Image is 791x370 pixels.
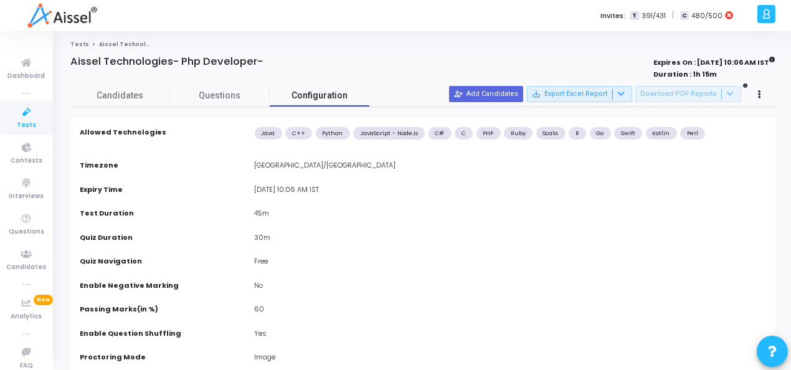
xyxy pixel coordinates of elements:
[316,127,350,140] div: Python
[11,311,42,322] span: Analytics
[680,127,705,140] div: Perl
[255,127,282,140] div: Java
[80,208,134,219] label: Test Duration
[672,9,674,22] span: |
[9,191,44,202] span: Interviews
[249,232,773,246] div: 30m
[249,328,773,342] div: Yes
[70,55,263,68] h4: Aissel Technologies- Php Developer-
[17,120,36,131] span: Tests
[70,40,89,48] a: Tests
[429,127,452,140] div: C#
[614,127,642,140] div: Swift
[653,54,775,68] strong: Expires On : [DATE] 10:06 AM IST
[80,304,158,315] label: Passing Marks(in %)
[27,3,97,28] img: logo
[504,127,533,140] div: Ruby
[80,352,146,363] label: Proctoring Mode
[455,127,473,140] div: C
[80,184,123,195] label: Expiry Time
[249,160,773,174] div: [GEOGRAPHIC_DATA]/[GEOGRAPHIC_DATA]
[80,127,166,138] label: Allowed Technologies
[249,352,773,366] div: Image
[353,127,425,140] div: JavaScript - NodeJs
[34,295,53,305] span: New
[691,11,722,21] span: 480/500
[8,71,45,82] span: Dashboard
[80,280,179,291] label: Enable Negative Marking
[590,127,611,140] div: Go
[646,127,677,140] div: Kotlin
[635,86,741,102] button: Download PDF Reports
[7,262,47,273] span: Candidates
[80,160,118,171] label: Timezone
[532,90,541,98] mat-icon: save_alt
[536,127,566,140] div: Scala
[99,40,220,48] span: Aissel Technologies- Php Developer-
[249,304,773,318] div: 60
[527,86,632,102] button: Export Excel Report
[449,86,523,102] button: Add Candidates
[680,11,688,21] span: C
[249,184,773,198] div: [DATE] 10:06 AM IST
[642,11,666,21] span: 391/431
[285,127,312,140] div: C++
[249,280,773,294] div: No
[80,232,133,243] label: Quiz Duration
[291,89,348,102] span: Configuration
[9,227,44,237] span: Questions
[569,127,586,140] div: R
[630,11,638,21] span: T
[249,256,773,270] div: Free
[600,11,625,21] label: Invites:
[170,89,270,102] span: Questions
[70,40,775,49] nav: breadcrumb
[653,69,717,79] strong: Duration : 1h 15m
[11,156,42,166] span: Contests
[476,127,501,140] div: PHP
[70,89,170,102] span: Candidates
[249,208,773,222] div: 45m
[454,90,463,98] mat-icon: person_add_alt
[80,256,142,267] label: Quiz Navigation
[80,328,181,339] label: Enable Question Shuffling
